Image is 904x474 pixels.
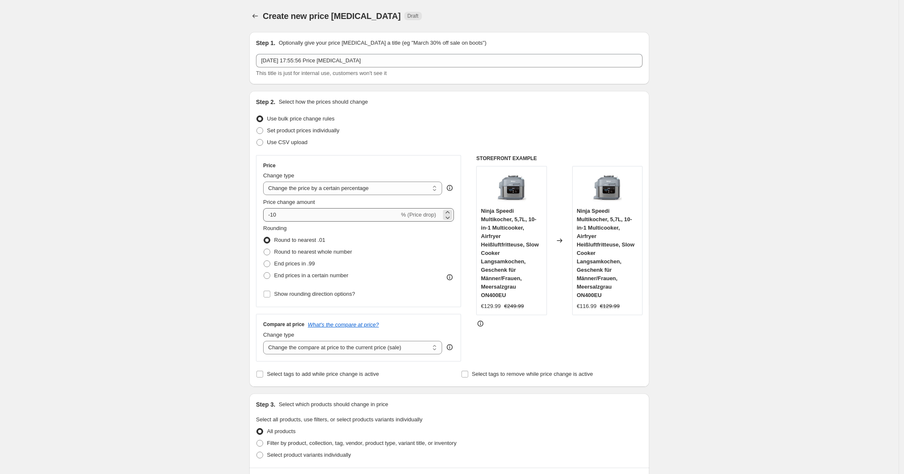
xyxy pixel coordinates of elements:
[267,115,334,122] span: Use bulk price change rules
[495,171,528,204] img: 71ql6UIeu7L_80x.jpg
[472,371,593,377] span: Select tags to remove while price change is active
[279,39,486,47] p: Optionally give your price [MEDICAL_DATA] a title (eg "March 30% off sale on boots")
[577,302,597,311] div: €116.99
[267,440,456,446] span: Filter by product, collection, tag, vendor, product type, variant title, or inventory
[267,452,351,458] span: Select product variants individually
[267,127,339,134] span: Set product prices individually
[504,302,524,311] strike: €249.99
[256,400,275,409] h2: Step 3.
[256,39,275,47] h2: Step 1.
[263,199,315,205] span: Price change amount
[476,155,643,162] h6: STOREFRONT EXAMPLE
[267,428,296,434] span: All products
[481,208,539,298] span: Ninja Speedi Multikocher, 5,7L, 10-in-1 Multicooker, Airfryer Heißluftfritteuse, Slow Cooker Lang...
[481,302,501,311] div: €129.99
[279,98,368,106] p: Select how the prices should change
[445,184,454,192] div: help
[263,332,294,338] span: Change type
[274,237,325,243] span: Round to nearest .01
[256,54,643,67] input: 30% off holiday sale
[590,171,624,204] img: 71ql6UIeu7L_80x.jpg
[256,416,422,423] span: Select all products, use filters, or select products variants individually
[256,98,275,106] h2: Step 2.
[263,11,401,21] span: Create new price [MEDICAL_DATA]
[263,162,275,169] h3: Price
[274,249,352,255] span: Round to nearest whole number
[274,260,315,267] span: End prices in .99
[274,272,348,279] span: End prices in a certain number
[600,302,620,311] strike: €129.99
[308,321,379,328] button: What's the compare at price?
[249,10,261,22] button: Price change jobs
[401,212,436,218] span: % (Price drop)
[263,208,399,222] input: -15
[267,139,307,145] span: Use CSV upload
[279,400,388,409] p: Select which products should change in price
[408,13,419,19] span: Draft
[267,371,379,377] span: Select tags to add while price change is active
[274,291,355,297] span: Show rounding direction options?
[577,208,635,298] span: Ninja Speedi Multikocher, 5,7L, 10-in-1 Multicooker, Airfryer Heißluftfritteuse, Slow Cooker Lang...
[263,172,294,179] span: Change type
[263,225,287,231] span: Rounding
[445,343,454,351] div: help
[256,70,387,76] span: This title is just for internal use, customers won't see it
[263,321,304,328] h3: Compare at price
